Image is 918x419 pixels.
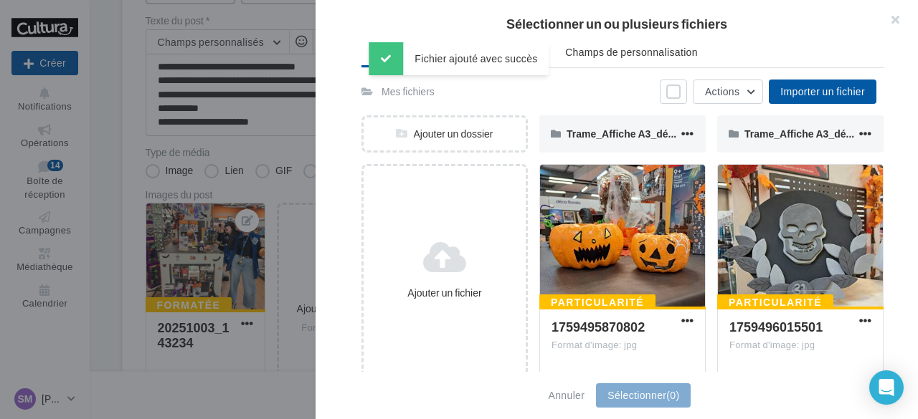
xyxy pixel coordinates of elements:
[769,80,876,104] button: Importer un fichier
[369,286,520,300] div: Ajouter un fichier
[666,389,679,401] span: (0)
[382,85,435,99] div: Mes fichiers
[693,80,763,104] button: Actions
[369,42,549,75] div: Fichier ajouté avec succès
[364,127,526,141] div: Ajouter un dossier
[596,383,691,408] button: Sélectionner(0)
[717,294,833,310] div: Particularité
[339,17,895,30] h2: Sélectionner un ou plusieurs fichiers
[780,85,865,97] span: Importer un fichier
[744,127,905,140] span: Trame_Affiche A3_dédicace_2024
[705,85,739,97] span: Actions
[565,46,698,58] span: Champs de personnalisation
[552,319,645,334] span: 1759495870802
[869,370,904,405] div: Open Intercom Messenger
[567,127,727,140] span: Trame_Affiche A3_dédicace_2024
[729,339,871,352] div: Format d'image: jpg
[543,387,591,404] button: Annuler
[539,294,656,310] div: Particularité
[729,319,823,334] span: 1759496015501
[552,339,694,352] div: Format d'image: jpg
